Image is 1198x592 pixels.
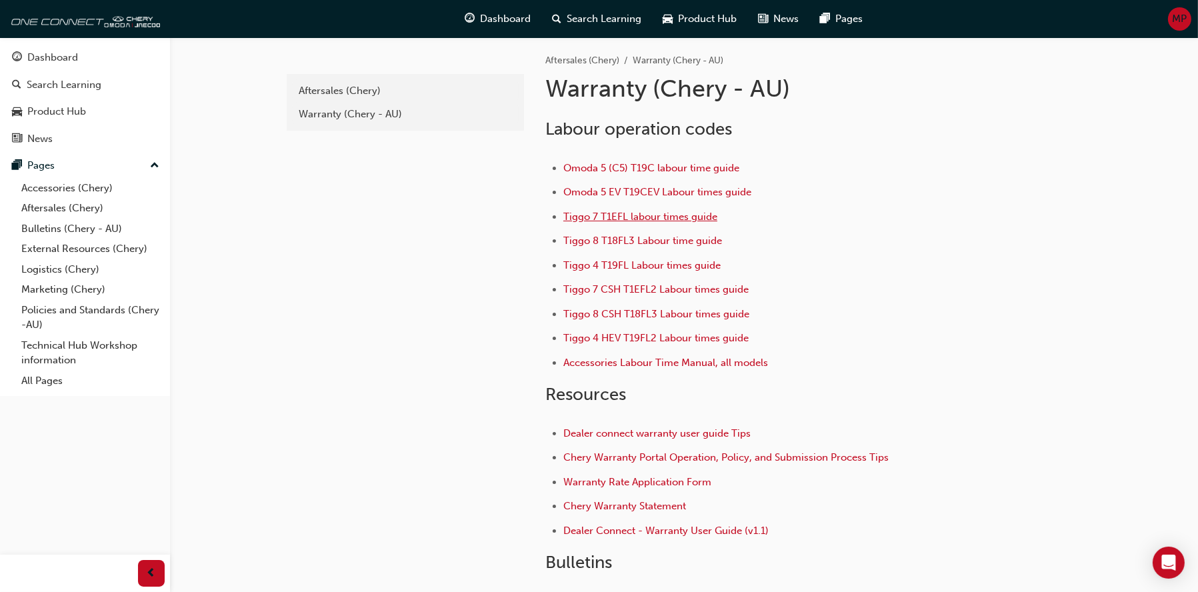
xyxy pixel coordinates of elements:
[821,11,831,27] span: pages-icon
[563,308,749,320] a: Tiggo 8 CSH T18FL3 Labour times guide
[27,104,86,119] div: Product Hub
[16,279,165,300] a: Marketing (Chery)
[545,55,619,66] a: Aftersales (Chery)
[1153,547,1185,579] div: Open Intercom Messenger
[292,79,519,103] a: Aftersales (Chery)
[836,11,863,27] span: Pages
[553,11,562,27] span: search-icon
[663,11,673,27] span: car-icon
[563,476,711,488] a: Warranty Rate Application Form
[27,77,101,93] div: Search Learning
[563,211,717,223] a: Tiggo 7 T1EFL labour times guide
[545,552,612,573] span: Bulletins
[16,371,165,391] a: All Pages
[12,106,22,118] span: car-icon
[150,157,159,175] span: up-icon
[545,119,732,139] span: Labour operation codes
[481,11,531,27] span: Dashboard
[465,11,475,27] span: guage-icon
[563,525,769,537] a: Dealer Connect - Warranty User Guide (v1.1)
[27,50,78,65] div: Dashboard
[7,5,160,32] img: oneconnect
[545,384,626,405] span: Resources
[455,5,542,33] a: guage-iconDashboard
[16,259,165,280] a: Logistics (Chery)
[27,131,53,147] div: News
[563,427,751,439] a: Dealer connect warranty user guide Tips
[1173,11,1187,27] span: MP
[292,103,519,126] a: Warranty (Chery - AU)
[563,451,889,463] a: Chery Warranty Portal Operation, Policy, and Submission Process Tips
[563,235,722,247] a: Tiggo 8 T18FL3 Labour time guide
[16,178,165,199] a: Accessories (Chery)
[5,127,165,151] a: News
[12,52,22,64] span: guage-icon
[16,219,165,239] a: Bulletins (Chery - AU)
[774,11,799,27] span: News
[5,153,165,178] button: Pages
[27,158,55,173] div: Pages
[653,5,748,33] a: car-iconProduct Hub
[567,11,642,27] span: Search Learning
[1168,7,1191,31] button: MP
[12,79,21,91] span: search-icon
[16,239,165,259] a: External Resources (Chery)
[16,300,165,335] a: Policies and Standards (Chery -AU)
[748,5,810,33] a: news-iconNews
[542,5,653,33] a: search-iconSearch Learning
[563,186,751,198] a: Omoda 5 EV T19CEV Labour times guide
[563,283,749,295] a: Tiggo 7 CSH T1EFL2 Labour times guide
[563,259,721,271] a: Tiggo 4 T19FL Labour times guide
[299,83,512,99] div: Aftersales (Chery)
[633,53,723,69] li: Warranty (Chery - AU)
[5,43,165,153] button: DashboardSearch LearningProduct HubNews
[563,500,686,512] a: Chery Warranty Statement
[12,133,22,145] span: news-icon
[12,160,22,172] span: pages-icon
[759,11,769,27] span: news-icon
[5,73,165,97] a: Search Learning
[679,11,737,27] span: Product Hub
[545,74,983,103] h1: Warranty (Chery - AU)
[299,107,512,122] div: Warranty (Chery - AU)
[147,565,157,582] span: prev-icon
[16,198,165,219] a: Aftersales (Chery)
[810,5,874,33] a: pages-iconPages
[563,332,749,344] a: Tiggo 4 HEV T19FL2 Labour times guide
[5,45,165,70] a: Dashboard
[16,335,165,371] a: Technical Hub Workshop information
[5,99,165,124] a: Product Hub
[563,162,739,174] a: Omoda 5 (C5) T19C labour time guide
[563,357,768,369] a: Accessories Labour Time Manual, all models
